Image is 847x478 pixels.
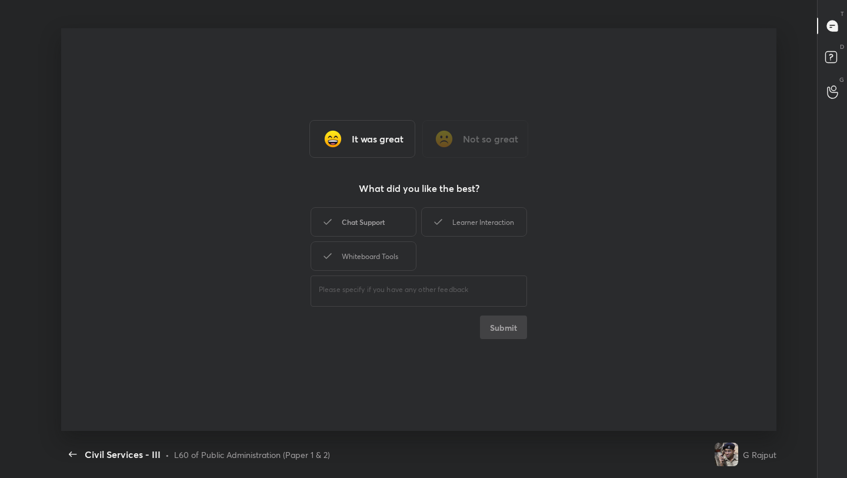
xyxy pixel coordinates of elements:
[421,207,527,237] div: Learner Interaction
[352,132,404,146] h3: It was great
[85,447,161,462] div: Civil Services - III
[715,443,738,466] img: 4d6be83f570242e9b3f3d3ea02a997cb.jpg
[463,132,518,146] h3: Not so great
[841,9,844,18] p: T
[840,42,844,51] p: D
[165,449,169,461] div: •
[432,127,456,151] img: frowning_face_cmp.gif
[174,449,330,461] div: L60 of Public Administration (Paper 1 & 2)
[311,241,416,271] div: Whiteboard Tools
[743,449,776,461] div: G Rajput
[311,207,416,237] div: Chat Support
[321,127,345,151] img: grinning_face_with_smiling_eyes_cmp.gif
[839,75,844,84] p: G
[359,181,479,195] h3: What did you like the best?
